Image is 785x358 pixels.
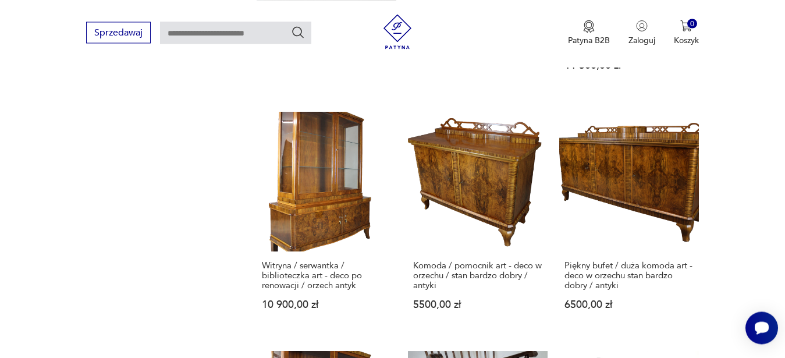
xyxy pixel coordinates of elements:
[568,20,610,45] button: Patyna B2B
[380,14,415,49] img: Patyna - sklep z meblami i dekoracjami vintage
[86,29,151,37] a: Sprzedawaj
[636,20,648,31] img: Ikonka użytkownika
[262,261,391,290] h3: Witryna / serwantka / biblioteczka art - deco po renowacji / orzech antyk
[413,300,542,310] p: 5500,00 zł
[583,20,595,33] img: Ikona medalu
[674,34,699,45] p: Koszyk
[628,34,655,45] p: Zaloguj
[262,300,391,310] p: 10 900,00 zł
[559,112,699,332] a: Piękny bufet / duża komoda art - deco w orzechu stan bardzo dobry / antykiPiękny bufet / duża kom...
[568,34,610,45] p: Patyna B2B
[674,20,699,45] button: 0Koszyk
[687,19,697,29] div: 0
[408,112,548,332] a: Komoda / pomocnik art - deco w orzechu / stan bardzo dobry / antykiKomoda / pomocnik art - deco w...
[745,311,778,344] iframe: Smartsupp widget button
[564,300,694,310] p: 6500,00 zł
[564,61,694,70] p: 11 500,00 zł
[564,261,694,290] h3: Piękny bufet / duża komoda art - deco w orzechu stan bardzo dobry / antyki
[628,20,655,45] button: Zaloguj
[413,261,542,290] h3: Komoda / pomocnik art - deco w orzechu / stan bardzo dobry / antyki
[257,112,396,332] a: Witryna / serwantka / biblioteczka art - deco po renowacji / orzech antykWitryna / serwantka / bi...
[86,22,151,43] button: Sprzedawaj
[680,20,692,31] img: Ikona koszyka
[568,20,610,45] a: Ikona medaluPatyna B2B
[291,25,305,39] button: Szukaj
